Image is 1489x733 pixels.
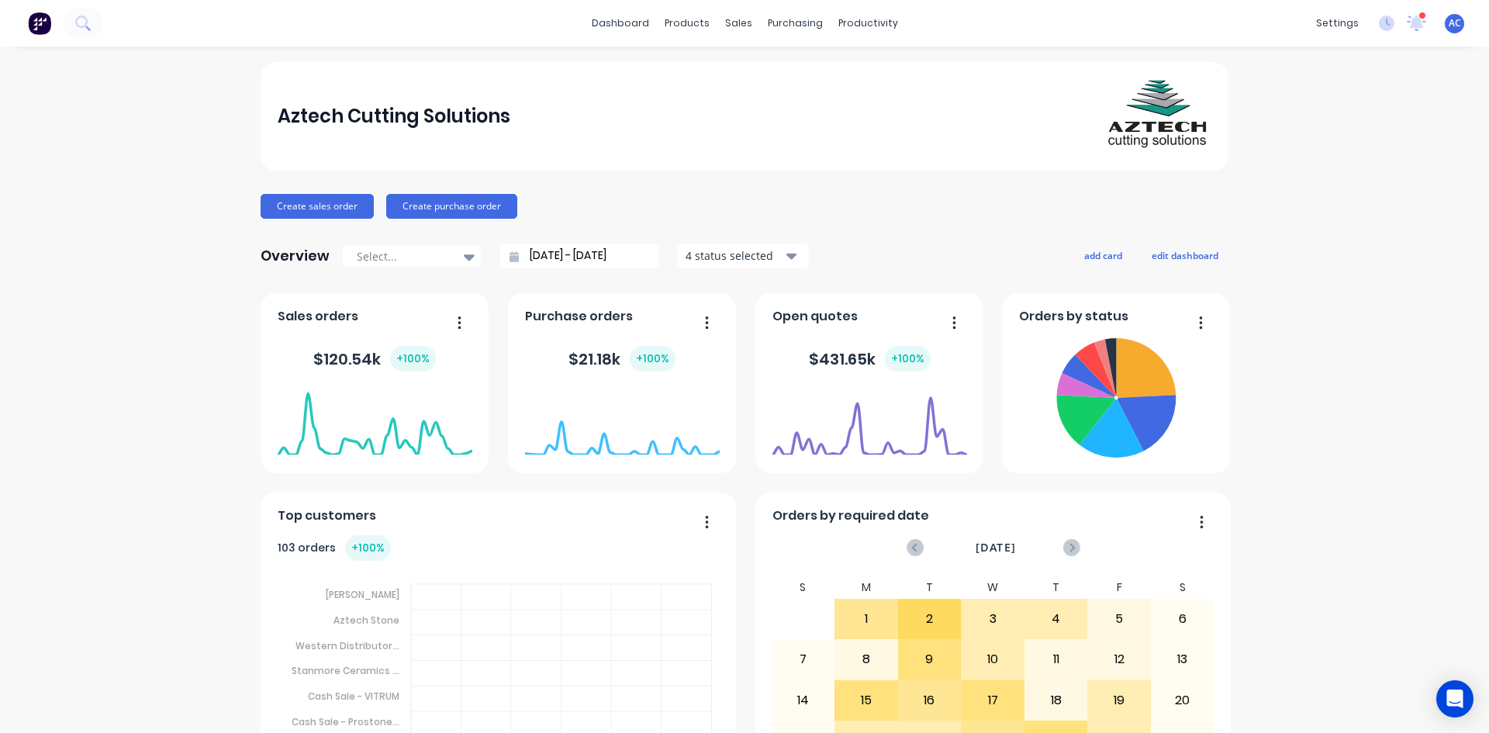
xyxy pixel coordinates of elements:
[1142,245,1228,265] button: edit dashboard
[760,12,831,35] div: purchasing
[962,600,1024,638] div: 3
[345,535,391,561] div: + 100 %
[308,690,399,703] tspan: Cash Sale - VITRUM
[717,12,760,35] div: sales
[1436,680,1473,717] div: Open Intercom Messenger
[1152,640,1214,679] div: 13
[278,307,358,326] span: Sales orders
[1024,576,1088,599] div: T
[885,346,931,372] div: + 100 %
[772,640,834,679] div: 7
[976,539,1016,556] span: [DATE]
[278,101,510,132] div: Aztech Cutting Solutions
[326,588,399,601] tspan: [PERSON_NAME]
[313,346,436,372] div: $ 120.54k
[630,346,675,372] div: + 100 %
[961,576,1024,599] div: W
[568,346,675,372] div: $ 21.18k
[1088,640,1150,679] div: 12
[677,244,809,268] button: 4 status selected
[962,681,1024,720] div: 17
[899,681,961,720] div: 16
[1074,245,1132,265] button: add card
[295,638,399,652] tspan: Western Distributor...
[962,640,1024,679] div: 10
[772,307,858,326] span: Open quotes
[386,194,517,219] button: Create purchase order
[835,681,897,720] div: 15
[1087,576,1151,599] div: F
[1449,16,1461,30] span: AC
[772,681,834,720] div: 14
[28,12,51,35] img: Factory
[809,346,931,372] div: $ 431.65k
[1152,600,1214,638] div: 6
[835,640,897,679] div: 8
[899,600,961,638] div: 2
[278,535,391,561] div: 103 orders
[1019,307,1128,326] span: Orders by status
[1025,640,1087,679] div: 11
[584,12,657,35] a: dashboard
[1088,681,1150,720] div: 19
[686,247,783,264] div: 4 status selected
[1025,600,1087,638] div: 4
[390,346,436,372] div: + 100 %
[1308,12,1366,35] div: settings
[1152,681,1214,720] div: 20
[899,640,961,679] div: 9
[1088,600,1150,638] div: 5
[772,576,835,599] div: S
[1025,681,1087,720] div: 18
[1103,62,1211,171] img: Aztech Cutting Solutions
[834,576,898,599] div: M
[835,600,897,638] div: 1
[333,614,399,627] tspan: Aztech Stone
[261,240,330,271] div: Overview
[657,12,717,35] div: products
[898,576,962,599] div: T
[831,12,906,35] div: productivity
[292,715,399,728] tspan: Cash Sale - Prostone...
[261,194,374,219] button: Create sales order
[1151,576,1214,599] div: S
[292,664,399,677] tspan: Stanmore Ceramics ...
[525,307,633,326] span: Purchase orders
